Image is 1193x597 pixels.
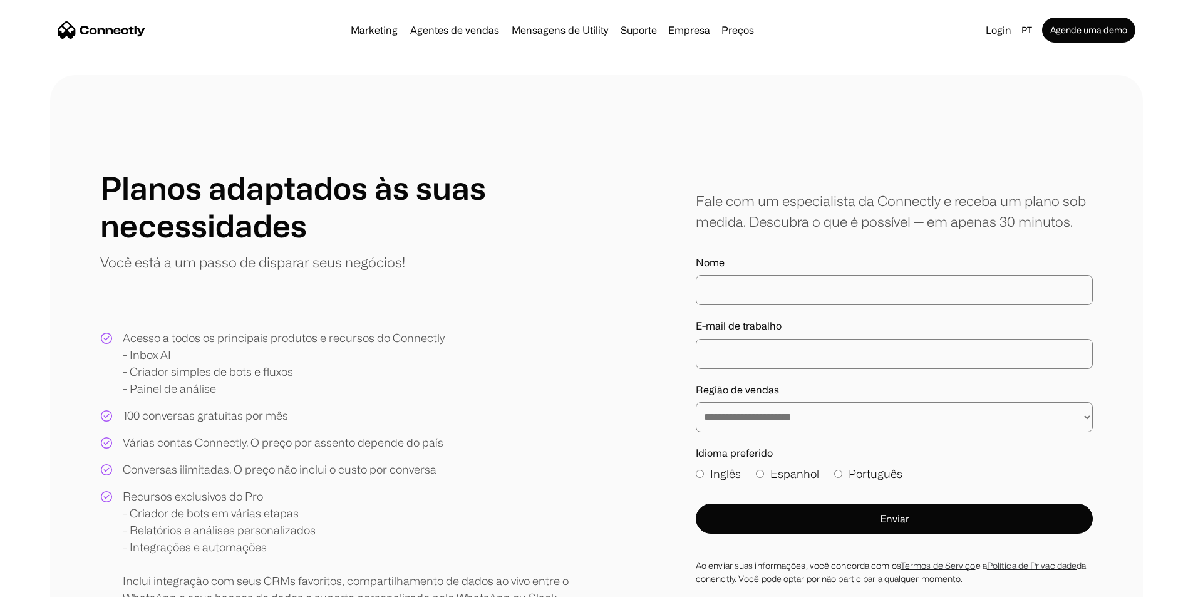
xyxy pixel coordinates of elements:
[716,25,759,35] a: Preços
[696,504,1093,534] button: Enviar
[756,465,819,482] label: Espanhol
[834,465,902,482] label: Português
[696,559,1093,585] div: Ao enviar suas informações, você concorda com os e a da conenctly. Você pode optar por não partic...
[405,25,504,35] a: Agentes de vendas
[616,25,662,35] a: Suporte
[696,384,1093,396] label: Região de vendas
[1042,18,1135,43] a: Agende uma demo
[123,407,288,424] div: 100 conversas gratuitas por mês
[696,447,1093,459] label: Idioma preferido
[696,190,1093,232] div: Fale com um especialista da Connectly e receba um plano sob medida. Descubra o que é possível — e...
[756,470,764,478] input: Espanhol
[696,465,741,482] label: Inglês
[123,330,445,397] div: Acesso a todos os principais produtos e recursos do Connectly - Inbox AI - Criador simples de bot...
[13,574,75,593] aside: Language selected: Português (Brasil)
[696,320,1093,332] label: E-mail de trabalho
[100,252,405,273] p: Você está a um passo de disparar seus negócios!
[346,25,403,35] a: Marketing
[901,561,976,570] a: Termos de Serviço
[100,169,597,244] h1: Planos adaptados às suas necessidades
[981,21,1016,39] a: Login
[25,575,75,593] ul: Language list
[1021,21,1032,39] div: pt
[696,257,1093,269] label: Nome
[664,21,714,39] div: Empresa
[668,21,710,39] div: Empresa
[123,434,443,451] div: Várias contas Connectly. O preço por assento depende do país
[987,561,1077,570] a: Política de Privacidade
[123,461,436,478] div: Conversas ilimitadas. O preço não inclui o custo por conversa
[507,25,613,35] a: Mensagens de Utility
[696,470,704,478] input: Inglês
[834,470,842,478] input: Português
[1016,21,1040,39] div: pt
[58,21,145,39] a: home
